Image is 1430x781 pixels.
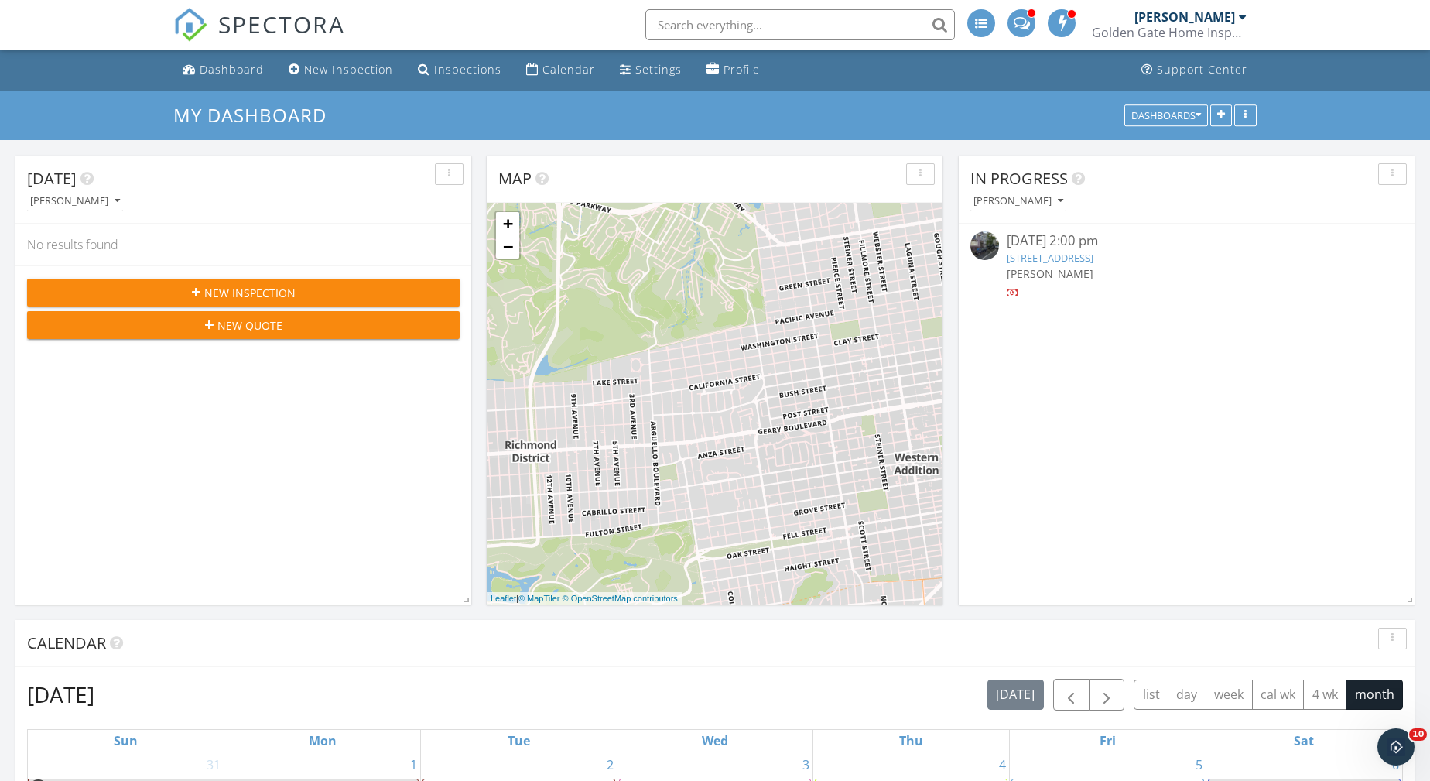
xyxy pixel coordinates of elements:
span: In Progress [970,168,1068,189]
img: The Best Home Inspection Software - Spectora [173,8,207,42]
button: cal wk [1252,680,1305,710]
a: Saturday [1291,730,1317,752]
div: | [487,592,682,605]
button: 4 wk [1303,680,1346,710]
div: Settings [635,62,682,77]
a: My Dashboard [173,102,340,128]
div: [PERSON_NAME] [973,196,1063,207]
a: Profile [700,56,766,84]
button: New Quote [27,311,460,339]
button: Previous month [1053,679,1090,711]
button: [DATE] [987,680,1044,710]
button: day [1168,680,1206,710]
span: SPECTORA [218,8,345,40]
a: Monday [306,730,340,752]
div: [PERSON_NAME] [1134,9,1235,25]
a: Wednesday [699,730,731,752]
span: [PERSON_NAME] [1007,266,1093,281]
button: month [1346,680,1403,710]
button: [PERSON_NAME] [970,191,1066,212]
a: © OpenStreetMap contributors [563,594,678,603]
a: Go to September 1, 2025 [407,752,420,777]
a: Go to September 3, 2025 [799,752,812,777]
button: week [1206,680,1253,710]
div: Golden Gate Home Inspections [1092,25,1247,40]
a: Friday [1096,730,1119,752]
a: Calendar [520,56,601,84]
a: Thursday [896,730,926,752]
iframe: Intercom live chat [1377,728,1415,766]
div: Support Center [1157,62,1247,77]
div: Dashboard [200,62,264,77]
span: New Inspection [204,285,296,301]
a: New Inspection [282,56,399,84]
div: Inspections [434,62,501,77]
a: Settings [614,56,688,84]
div: Dashboards [1131,110,1201,121]
div: Profile [724,62,760,77]
input: Search everything... [645,9,955,40]
a: Go to September 4, 2025 [996,752,1009,777]
button: Next month [1089,679,1125,711]
div: [DATE] 2:00 pm [1007,231,1367,251]
a: Go to September 2, 2025 [604,752,617,777]
button: list [1134,680,1168,710]
a: SPECTORA [173,21,345,53]
a: Leaflet [491,594,516,603]
span: [DATE] [27,168,77,189]
a: Inspections [412,56,508,84]
span: 10 [1409,728,1427,741]
a: © MapTiler [518,594,560,603]
img: streetview [970,231,999,260]
button: [PERSON_NAME] [27,191,123,212]
h2: [DATE] [27,679,94,710]
a: Zoom out [496,235,519,259]
button: New Inspection [27,279,460,307]
div: New Inspection [304,62,393,77]
span: Calendar [27,632,106,653]
a: Tuesday [505,730,533,752]
div: No results found [15,224,471,265]
a: [DATE] 2:00 pm [STREET_ADDRESS] [PERSON_NAME] [970,231,1403,300]
div: Calendar [542,62,595,77]
a: [STREET_ADDRESS] [1007,251,1093,265]
span: New Quote [217,317,282,334]
button: Dashboards [1124,104,1208,126]
a: Dashboard [176,56,270,84]
a: Sunday [111,730,141,752]
a: Zoom in [496,212,519,235]
div: [PERSON_NAME] [30,196,120,207]
a: Go to September 5, 2025 [1192,752,1206,777]
a: Support Center [1135,56,1254,84]
span: Map [498,168,532,189]
a: Go to August 31, 2025 [204,752,224,777]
